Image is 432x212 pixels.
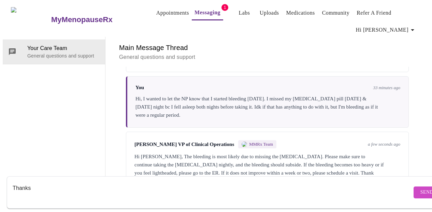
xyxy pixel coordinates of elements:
button: Messaging [192,6,223,20]
button: Uploads [257,6,282,20]
textarea: Send a message about your appointment [13,181,412,203]
span: Your Care Team [27,44,100,52]
a: Messaging [195,8,220,17]
span: 33 minutes ago [373,85,400,91]
img: MyMenopauseRx Logo [11,7,51,33]
a: Uploads [260,8,279,18]
span: You [135,85,144,91]
button: Labs [233,6,255,20]
button: Community [319,6,352,20]
span: MMRx Team [249,142,273,147]
span: a few seconds ago [368,142,400,147]
button: Appointments [154,6,192,20]
div: Your Care TeamGeneral questions and support [3,39,105,64]
span: [PERSON_NAME] VP of Clinical Operations [134,142,234,147]
img: MMRX [242,142,247,147]
button: Medications [284,6,318,20]
a: Medications [286,8,315,18]
button: Refer a Friend [354,6,394,20]
span: 1 [221,4,228,11]
a: MyMenopauseRx [51,8,140,32]
h6: Main Message Thread [119,42,416,53]
div: Hi, I wanted to let the NP know that I started bleeding [DATE]. I missed my [MEDICAL_DATA] pill [... [135,95,400,119]
h3: MyMenopauseRx [51,15,113,24]
a: Labs [239,8,250,18]
div: Hi [PERSON_NAME], The bleeding is most likely due to missing the [MEDICAL_DATA]. Please make sure... [134,152,400,185]
button: Hi [PERSON_NAME] [353,23,419,37]
p: General questions and support [27,52,100,59]
a: Appointments [156,8,189,18]
p: General questions and support [119,53,416,61]
a: Community [322,8,350,18]
span: Hi [PERSON_NAME] [356,25,417,35]
a: Refer a Friend [357,8,391,18]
